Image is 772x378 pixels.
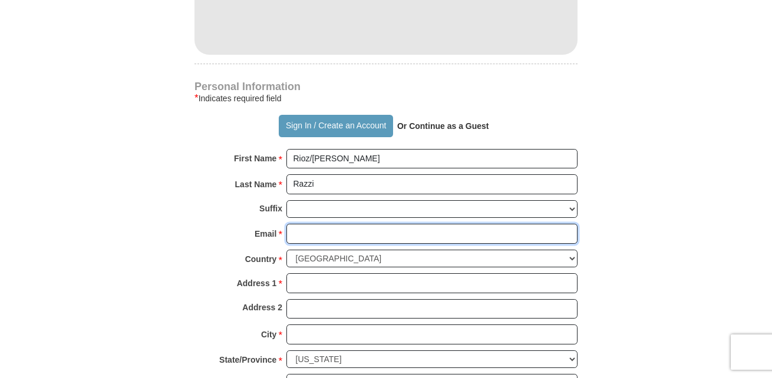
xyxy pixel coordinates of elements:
div: Indicates required field [194,91,578,105]
strong: Suffix [259,200,282,217]
strong: City [261,326,276,343]
strong: Email [255,226,276,242]
strong: Address 1 [237,275,277,291]
strong: First Name [234,150,276,167]
strong: Or Continue as a Guest [397,121,489,131]
strong: Country [245,251,277,267]
strong: Address 2 [242,299,282,316]
strong: State/Province [219,352,276,368]
h4: Personal Information [194,82,578,91]
strong: Last Name [235,176,277,193]
button: Sign In / Create an Account [279,115,392,137]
